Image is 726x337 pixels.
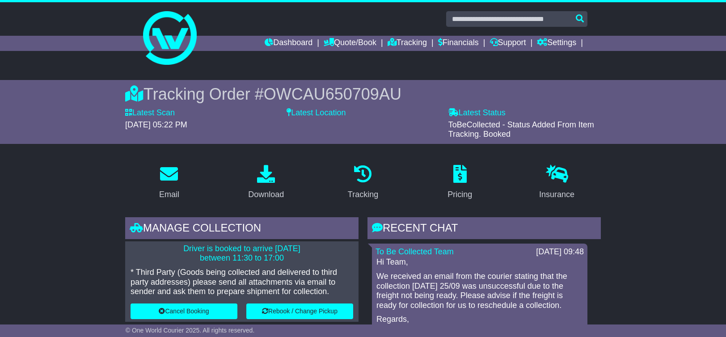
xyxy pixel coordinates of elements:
[125,108,175,118] label: Latest Scan
[246,303,353,319] button: Rebook / Change Pickup
[533,162,580,204] a: Insurance
[376,272,583,310] p: We received an email from the courier stating that the collection [DATE] 25/09 was unsuccessful d...
[125,84,601,104] div: Tracking Order #
[131,244,353,263] p: Driver is booked to arrive [DATE] between 11:30 to 17:00
[376,315,583,334] p: Regards, Jewel
[367,217,601,241] div: RECENT CHAT
[324,36,376,51] a: Quote/Book
[448,108,506,118] label: Latest Status
[242,162,290,204] a: Download
[264,85,401,103] span: OWCAU650709AU
[490,36,526,51] a: Support
[438,36,479,51] a: Financials
[376,247,454,256] a: To Be Collected Team
[287,108,346,118] label: Latest Location
[536,247,584,257] div: [DATE] 09:48
[248,189,284,201] div: Download
[537,36,576,51] a: Settings
[131,303,237,319] button: Cancel Booking
[265,36,312,51] a: Dashboard
[447,189,472,201] div: Pricing
[376,257,583,267] p: Hi Team,
[125,217,359,241] div: Manage collection
[539,189,574,201] div: Insurance
[131,268,353,297] p: * Third Party (Goods being collected and delivered to third party addresses) please send all atta...
[126,327,255,334] span: © One World Courier 2025. All rights reserved.
[388,36,427,51] a: Tracking
[125,120,187,129] span: [DATE] 05:22 PM
[448,120,594,139] span: ToBeCollected - Status Added From Item Tracking. Booked
[159,189,179,201] div: Email
[348,189,378,201] div: Tracking
[342,162,384,204] a: Tracking
[153,162,185,204] a: Email
[442,162,478,204] a: Pricing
